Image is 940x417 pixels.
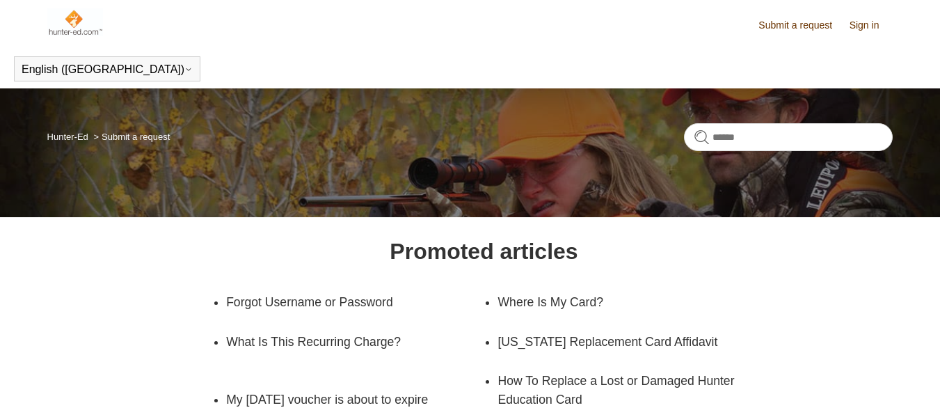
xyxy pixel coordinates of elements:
[47,132,88,142] a: Hunter-Ed
[47,8,104,36] img: Hunter-Ed Help Center home page
[226,322,484,361] a: What Is This Recurring Charge?
[22,63,193,76] button: English ([GEOGRAPHIC_DATA])
[497,283,734,322] a: Where Is My Card?
[390,235,577,268] h1: Promoted articles
[758,18,846,33] a: Submit a request
[90,132,170,142] li: Submit a request
[47,132,91,142] li: Hunter-Ed
[226,283,463,322] a: Forgot Username or Password
[850,18,893,33] a: Sign in
[684,123,893,151] input: Search
[497,322,734,361] a: [US_STATE] Replacement Card Affidavit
